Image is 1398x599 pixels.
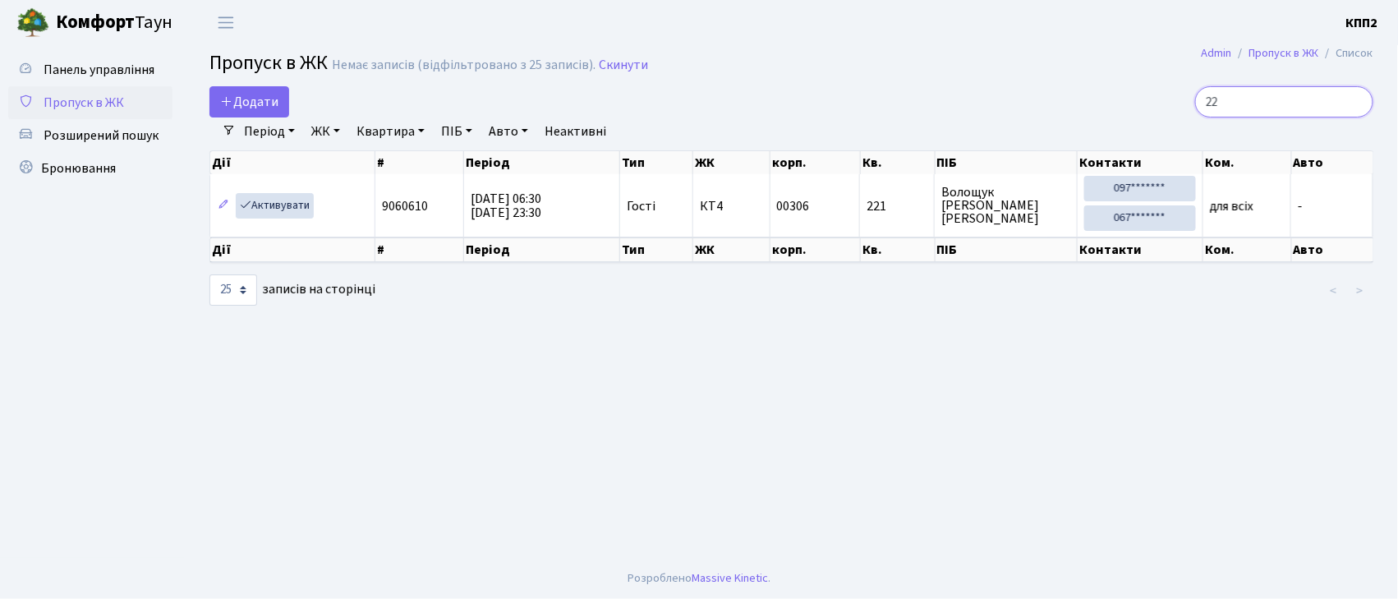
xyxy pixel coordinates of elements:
a: Пропуск в ЖК [1249,44,1319,62]
b: Комфорт [56,9,135,35]
th: Ком. [1203,237,1292,262]
th: Контакти [1078,151,1203,174]
span: 221 [867,200,927,213]
th: Авто [1292,237,1374,262]
th: ПІБ [936,151,1078,174]
span: - [1298,197,1303,215]
span: Панель управління [44,61,154,79]
th: корп. [770,151,861,174]
a: Massive Kinetic [692,569,768,587]
th: # [375,151,464,174]
div: Розроблено . [628,569,770,587]
a: Скинути [599,58,648,73]
th: Тип [620,237,693,262]
th: Період [464,237,620,262]
span: Розширений пошук [44,127,159,145]
select: записів на сторінці [209,274,257,306]
span: для всіх [1210,197,1254,215]
a: Пропуск в ЖК [8,86,172,119]
th: ЖК [693,151,770,174]
a: ЖК [305,117,347,145]
span: Таун [56,9,172,37]
span: Волощук [PERSON_NAME] [PERSON_NAME] [941,186,1069,225]
th: Контакти [1078,237,1203,262]
a: Період [237,117,301,145]
a: Admin [1202,44,1232,62]
span: Бронювання [41,159,116,177]
th: Дії [210,237,375,262]
a: Неактивні [538,117,613,145]
span: Пропуск в ЖК [209,48,328,77]
label: записів на сторінці [209,274,375,306]
span: 00306 [777,197,810,215]
th: ПІБ [936,237,1078,262]
b: КПП2 [1346,14,1378,32]
a: КПП2 [1346,13,1378,33]
th: Ком. [1203,151,1292,174]
nav: breadcrumb [1177,36,1398,71]
th: корп. [770,237,861,262]
input: Пошук... [1195,86,1373,117]
a: Авто [482,117,535,145]
th: # [375,237,464,262]
span: Гості [627,200,655,213]
div: Немає записів (відфільтровано з 25 записів). [332,58,596,73]
a: Панель управління [8,53,172,86]
th: ЖК [693,237,770,262]
img: logo.png [16,7,49,39]
th: Авто [1292,151,1374,174]
li: Список [1319,44,1373,62]
th: Період [464,151,620,174]
a: Активувати [236,193,314,219]
span: КТ4 [700,200,763,213]
th: Кв. [861,151,936,174]
button: Переключити навігацію [205,9,246,36]
th: Дії [210,151,375,174]
span: [DATE] 06:30 [DATE] 23:30 [471,190,541,222]
th: Тип [620,151,693,174]
th: Кв. [861,237,936,262]
a: Розширений пошук [8,119,172,152]
a: Додати [209,86,289,117]
a: Квартира [350,117,431,145]
span: 9060610 [382,197,428,215]
a: ПІБ [435,117,479,145]
a: Бронювання [8,152,172,185]
span: Пропуск в ЖК [44,94,124,112]
span: Додати [220,93,278,111]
